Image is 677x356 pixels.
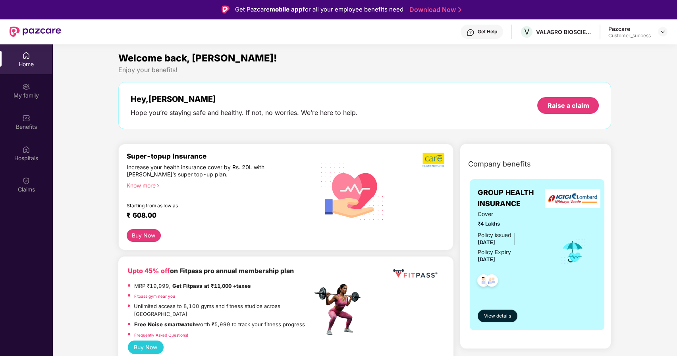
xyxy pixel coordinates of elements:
[22,83,30,91] img: svg+xml;base64,PHN2ZyB3aWR0aD0iMjAiIGhlaWdodD0iMjAiIHZpZXdCb3g9IjAgMCAyMCAyMCIgZmlsbD0ibm9uZSIgeG...
[127,164,278,178] div: Increase your health insurance cover by Rs. 20L with [PERSON_NAME]’s super top-up plan.
[222,6,230,13] img: Logo
[235,5,403,14] div: Get Pazcare for all your employee benefits need
[484,312,511,320] span: View details
[134,333,188,337] a: Frequently Asked Questions!
[478,310,517,322] button: View details
[458,6,461,14] img: Stroke
[478,248,511,256] div: Policy Expiry
[156,184,160,188] span: right
[22,177,30,185] img: svg+xml;base64,PHN2ZyBpZD0iQ2xhaW0iIHhtbG5zPSJodHRwOi8vd3d3LnczLm9yZy8yMDAwL3N2ZyIgd2lkdGg9IjIwIi...
[314,152,390,229] img: svg+xml;base64,PHN2ZyB4bWxucz0iaHR0cDovL3d3dy53My5vcmcvMjAwMC9zdmciIHhtbG5zOnhsaW5rPSJodHRwOi8vd3...
[545,189,600,208] img: insurerLogo
[478,239,495,245] span: [DATE]
[134,283,171,289] del: MRP ₹19,999,
[127,152,312,160] div: Super-topup Insurance
[131,109,358,117] div: Hope you’re staying safe and healthy. If not, no worries. We’re here to help.
[118,66,611,74] div: Enjoy your benefits!
[172,283,251,289] strong: Get Fitpass at ₹11,000 +taxes
[524,27,530,36] span: V
[391,266,439,281] img: fppp.png
[608,33,651,39] div: Customer_success
[131,94,358,104] div: Hey, [PERSON_NAME]
[127,203,279,208] div: Starting from as low as
[478,256,495,262] span: [DATE]
[467,29,474,36] img: svg+xml;base64,PHN2ZyBpZD0iSGVscC0zMngzMiIgeG1sbnM9Imh0dHA6Ly93d3cudzMub3JnLzIwMDAvc3ZnIiB3aWR0aD...
[22,52,30,59] img: svg+xml;base64,PHN2ZyBpZD0iSG9tZSIgeG1sbnM9Imh0dHA6Ly93d3cudzMub3JnLzIwMDAvc3ZnIiB3aWR0aD0iMjAiIG...
[127,211,305,221] div: ₹ 608.00
[478,187,549,210] span: GROUP HEALTH INSURANCE
[134,302,312,318] p: Unlimited access to 8,100 gyms and fitness studios across [GEOGRAPHIC_DATA]
[134,321,196,327] strong: Free Noise smartwatch
[128,267,294,275] b: on Fitpass pro annual membership plan
[422,152,445,167] img: b5dec4f62d2307b9de63beb79f102df3.png
[22,145,30,153] img: svg+xml;base64,PHN2ZyBpZD0iSG9zcGl0YWxzIiB4bWxucz0iaHR0cDovL3d3dy53My5vcmcvMjAwMC9zdmciIHdpZHRoPS...
[270,6,303,13] strong: mobile app
[128,267,170,275] b: Upto 45% off
[127,229,161,242] button: Buy Now
[22,114,30,122] img: svg+xml;base64,PHN2ZyBpZD0iQmVuZWZpdHMiIHhtbG5zPSJodHRwOi8vd3d3LnczLm9yZy8yMDAwL3N2ZyIgd2lkdGg9Ij...
[134,320,305,329] p: worth ₹5,999 to track your fitness progress
[409,6,459,14] a: Download Now
[312,282,368,337] img: fpp.png
[478,210,549,218] span: Cover
[478,220,549,228] span: ₹4 Lakhs
[127,182,308,188] div: Know more
[128,341,164,354] button: Buy Now
[478,231,511,239] div: Policy issued
[10,27,61,37] img: New Pazcare Logo
[560,239,586,265] img: icon
[474,272,493,291] img: svg+xml;base64,PHN2ZyB4bWxucz0iaHR0cDovL3d3dy53My5vcmcvMjAwMC9zdmciIHdpZHRoPSI0OC45NDMiIGhlaWdodD...
[608,25,651,33] div: Pazcare
[468,159,531,170] span: Company benefits
[478,29,497,35] div: Get Help
[660,29,666,35] img: svg+xml;base64,PHN2ZyBpZD0iRHJvcGRvd24tMzJ4MzIiIHhtbG5zPSJodHRwOi8vd3d3LnczLm9yZy8yMDAwL3N2ZyIgd2...
[536,28,592,36] div: VALAGRO BIOSCIENCES
[547,101,589,110] div: Raise a claim
[134,294,175,299] a: Fitpass gym near you
[482,272,501,291] img: svg+xml;base64,PHN2ZyB4bWxucz0iaHR0cDovL3d3dy53My5vcmcvMjAwMC9zdmciIHdpZHRoPSI0OC45NDMiIGhlaWdodD...
[118,52,277,64] span: Welcome back, [PERSON_NAME]!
